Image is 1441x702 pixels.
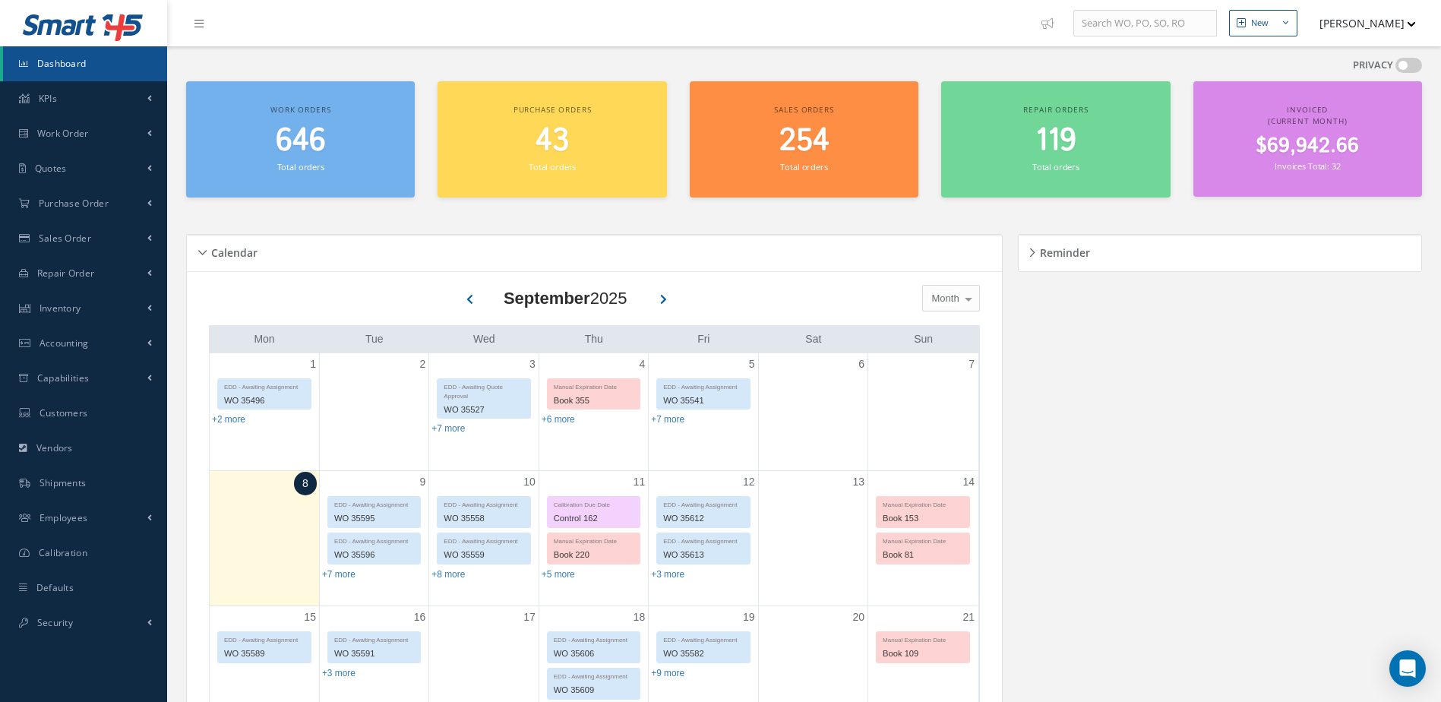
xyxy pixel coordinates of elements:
div: EDD - Awaiting Assignment [328,533,420,546]
div: WO 35582 [657,645,749,662]
td: September 6, 2025 [758,353,867,471]
a: Friday [694,330,713,349]
span: Invoiced [1287,104,1328,115]
div: Book 355 [548,392,640,409]
span: Quotes [35,162,67,175]
div: Calibration Due Date [548,497,640,510]
a: Purchase orders 43 Total orders [438,81,666,198]
td: September 11, 2025 [539,470,648,606]
span: 43 [536,119,569,163]
div: WO 35613 [657,546,749,564]
div: EDD - Awaiting Assignment [657,497,749,510]
label: PRIVACY [1353,58,1393,73]
a: Sunday [911,330,936,349]
div: Open Intercom Messenger [1389,650,1426,687]
a: Show 8 more events [431,569,465,580]
div: EDD - Awaiting Assignment [438,533,529,546]
div: WO 35596 [328,546,420,564]
a: September 14, 2025 [959,471,978,493]
div: WO 35541 [657,392,749,409]
a: Show 6 more events [542,414,575,425]
span: 119 [1035,119,1076,163]
div: 2025 [504,286,627,311]
small: Invoices Total: 32 [1275,160,1340,172]
div: Manual Expiration Date [548,379,640,392]
div: WO 35558 [438,510,529,527]
a: Sales orders 254 Total orders [690,81,918,198]
span: KPIs [39,92,57,105]
span: 254 [779,119,830,163]
a: Saturday [802,330,824,349]
td: September 7, 2025 [868,353,978,471]
a: September 3, 2025 [526,353,539,375]
a: September 10, 2025 [520,471,539,493]
div: WO 35591 [328,645,420,662]
span: Shipments [40,476,87,489]
div: WO 35559 [438,546,529,564]
a: Invoiced (Current Month) $69,942.66 Invoices Total: 32 [1193,81,1422,197]
a: September 7, 2025 [965,353,978,375]
a: September 15, 2025 [301,606,319,628]
button: [PERSON_NAME] [1305,8,1416,38]
div: WO 35609 [548,681,640,699]
a: Dashboard [3,46,167,81]
a: September 16, 2025 [411,606,429,628]
td: September 14, 2025 [868,470,978,606]
div: WO 35496 [218,392,311,409]
a: Repair orders 119 Total orders [941,81,1170,198]
div: Manual Expiration Date [548,533,640,546]
a: September 9, 2025 [417,471,429,493]
div: Manual Expiration Date [877,632,969,645]
a: Show 2 more events [212,414,245,425]
a: Show 3 more events [651,569,684,580]
div: WO 35612 [657,510,749,527]
div: EDD - Awaiting Assignment [657,379,749,392]
a: Wednesday [470,330,498,349]
span: Month [928,291,959,306]
a: September 1, 2025 [307,353,319,375]
input: Search WO, PO, SO, RO [1073,10,1217,37]
span: Customers [40,406,88,419]
span: Work orders [270,104,330,115]
div: Book 153 [877,510,969,527]
a: September 8, 2025 [294,472,317,495]
div: EDD - Awaiting Assignment [438,497,529,510]
small: Total orders [1032,161,1079,172]
a: Show 5 more events [542,569,575,580]
div: WO 35606 [548,645,640,662]
td: September 9, 2025 [319,470,428,606]
td: September 10, 2025 [429,470,539,606]
span: Purchase Order [39,197,109,210]
span: Security [37,616,73,629]
span: Inventory [40,302,81,315]
a: September 17, 2025 [520,606,539,628]
a: September 21, 2025 [959,606,978,628]
div: EDD - Awaiting Assignment [657,533,749,546]
span: Repair Order [37,267,95,280]
div: Control 162 [548,510,640,527]
td: September 12, 2025 [649,470,758,606]
span: Vendors [36,441,73,454]
div: EDD - Awaiting Assignment [328,497,420,510]
div: Book 109 [877,645,969,662]
div: New [1251,17,1269,30]
small: Total orders [529,161,576,172]
a: September 5, 2025 [746,353,758,375]
div: WO 35589 [218,645,311,662]
div: Book 220 [548,546,640,564]
div: EDD - Awaiting Assignment [328,632,420,645]
span: Work Order [37,127,89,140]
span: 646 [276,119,326,163]
span: Accounting [40,337,89,349]
div: EDD - Awaiting Quote Approval [438,379,529,401]
div: EDD - Awaiting Assignment [218,632,311,645]
b: September [504,289,590,308]
td: September 1, 2025 [210,353,319,471]
div: EDD - Awaiting Assignment [548,669,640,681]
a: September 2, 2025 [417,353,429,375]
span: (Current Month) [1268,115,1348,126]
div: WO 35595 [328,510,420,527]
div: Manual Expiration Date [877,533,969,546]
span: $69,942.66 [1256,131,1359,161]
span: Sales Order [39,232,91,245]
